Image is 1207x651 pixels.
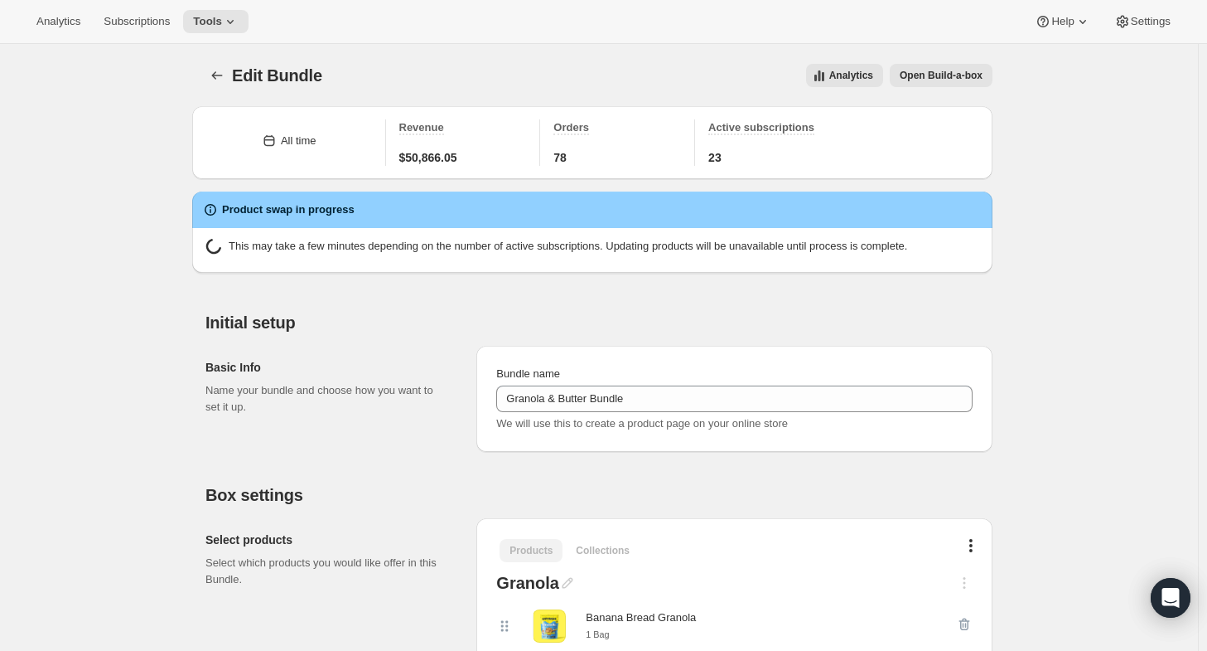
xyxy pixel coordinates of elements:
[496,367,560,380] span: Bundle name
[708,121,814,134] span: Active subscriptions
[205,359,450,376] h2: Basic Info
[205,532,450,548] h2: Select products
[94,10,180,33] button: Subscriptions
[1151,578,1190,618] div: Open Intercom Messenger
[229,238,907,260] p: This may take a few minutes depending on the number of active subscriptions. Updating products wi...
[496,575,559,596] div: Granola
[27,10,90,33] button: Analytics
[496,417,788,430] span: We will use this to create a product page on your online store
[496,386,973,412] input: ie. Smoothie box
[205,382,450,415] p: Name your bundle and choose how you want to set it up.
[281,133,316,149] div: All time
[193,15,222,28] span: Tools
[222,202,355,218] h2: Product swap in progress
[576,544,630,557] span: Collections
[553,121,589,134] span: Orders
[232,66,322,85] span: Edit Bundle
[829,69,873,82] span: Analytics
[205,313,992,333] h2: Initial setup
[36,15,80,28] span: Analytics
[205,555,450,588] p: Select which products you would like offer in this Bundle.
[1025,10,1100,33] button: Help
[1104,10,1180,33] button: Settings
[183,10,249,33] button: Tools
[553,149,567,166] span: 78
[1131,15,1171,28] span: Settings
[586,629,609,639] small: 1 Bag
[533,610,566,643] img: Banana Bread Granola
[399,121,444,134] span: Revenue
[104,15,170,28] span: Subscriptions
[399,149,457,166] span: $50,866.05
[586,610,696,626] div: Banana Bread Granola
[708,149,722,166] span: 23
[205,64,229,87] button: Bundles
[205,485,992,505] h2: Box settings
[509,544,553,557] span: Products
[890,64,992,87] button: View links to open the build-a-box on the online store
[1051,15,1074,28] span: Help
[900,69,982,82] span: Open Build-a-box
[806,64,883,87] button: View all analytics related to this specific bundles, within certain timeframes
